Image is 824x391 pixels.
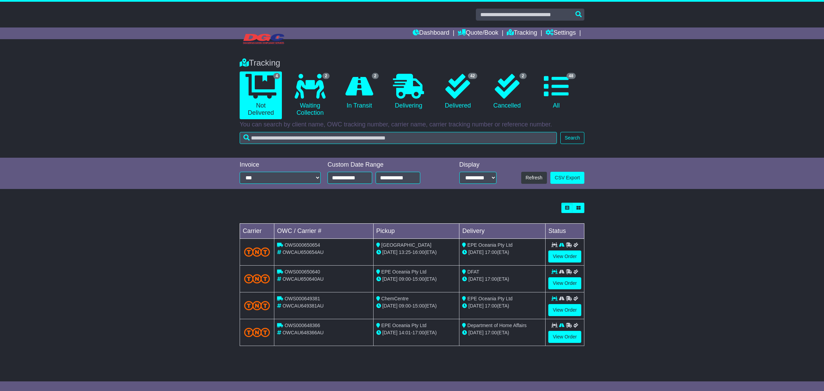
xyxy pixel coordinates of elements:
span: 15:00 [412,303,424,309]
span: [DATE] [468,249,483,255]
span: OWS000649381 [285,296,320,301]
button: Refresh [521,172,547,184]
span: [DATE] [382,330,398,335]
span: EPE Oceania Pty Ltd [467,242,513,248]
a: View Order [548,277,581,289]
span: [DATE] [382,303,398,309]
a: Delivering [387,71,430,112]
span: 09:00 [399,303,411,309]
span: OWCAU649381AU [283,303,324,309]
img: TNT_Domestic.png [244,328,270,337]
span: 17:00 [485,303,497,309]
div: Custom Date Range [328,161,438,169]
a: View Order [548,331,581,343]
td: OWC / Carrier # [274,224,374,239]
span: 17:00 [412,330,424,335]
td: Carrier [240,224,274,239]
span: EPE Oceania Pty Ltd [381,323,427,328]
span: 14:01 [399,330,411,335]
span: OWCAU648366AU [283,330,324,335]
span: 17:00 [485,330,497,335]
span: EPE Oceania Pty Ltd [381,269,427,275]
div: Invoice [240,161,321,169]
span: 15:00 [412,276,424,282]
p: You can search by client name, OWC tracking number, carrier name, carrier tracking number or refe... [240,121,584,129]
span: OWCAU650640AU [283,276,324,282]
a: Settings [546,27,576,39]
span: 17:00 [485,276,497,282]
img: TNT_Domestic.png [244,247,270,257]
span: 2 [372,73,379,79]
div: (ETA) [462,302,542,310]
a: 2 Waiting Collection [289,71,331,119]
td: Status [546,224,584,239]
span: [DATE] [468,303,483,309]
span: [DATE] [468,276,483,282]
span: 48 [566,73,576,79]
span: 16:00 [412,249,424,255]
td: Pickup [373,224,459,239]
a: View Order [548,304,581,316]
span: EPE Oceania Pty Ltd [467,296,513,301]
span: Department of Home Affairs [467,323,526,328]
span: [DATE] [468,330,483,335]
a: 48 All [535,71,577,112]
div: (ETA) [462,249,542,256]
div: Tracking [236,58,588,68]
span: DFAT [467,269,479,275]
span: 2 [322,73,330,79]
span: 09:00 [399,276,411,282]
div: (ETA) [462,329,542,336]
a: View Order [548,250,581,262]
span: ChemCentre [381,296,409,301]
span: 2 [519,73,527,79]
div: (ETA) [462,276,542,283]
td: Delivery [459,224,546,239]
a: CSV Export [550,172,584,184]
span: OWCAU650654AU [283,249,324,255]
span: [GEOGRAPHIC_DATA] [381,242,432,248]
a: 2 In Transit [338,71,380,112]
img: TNT_Domestic.png [244,274,270,283]
span: [DATE] [382,276,398,282]
div: - (ETA) [376,276,457,283]
a: Dashboard [413,27,449,39]
span: [DATE] [382,249,398,255]
a: 2 Cancelled [486,71,528,112]
span: OWS000648366 [285,323,320,328]
span: 13:25 [399,249,411,255]
div: - (ETA) [376,302,457,310]
div: Display [459,161,496,169]
a: Tracking [507,27,537,39]
img: TNT_Domestic.png [244,301,270,310]
a: 42 Delivered [437,71,479,112]
span: OWS000650640 [285,269,320,275]
div: - (ETA) [376,329,457,336]
span: 4 [273,73,281,79]
a: 4 Not Delivered [240,71,282,119]
button: Search [560,132,584,144]
a: Quote/Book [458,27,498,39]
span: 42 [468,73,477,79]
span: 17:00 [485,249,497,255]
div: - (ETA) [376,249,457,256]
span: OWS000650654 [285,242,320,248]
